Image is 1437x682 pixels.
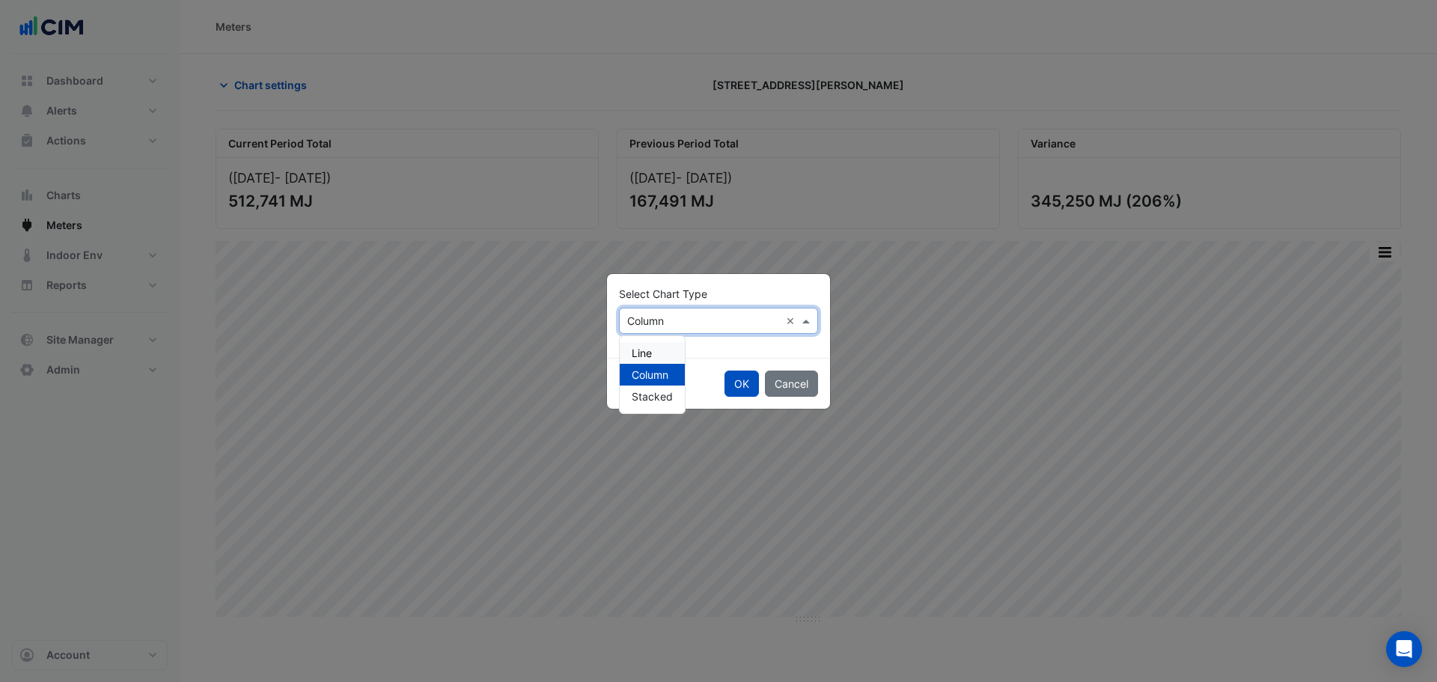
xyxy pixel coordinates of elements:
[632,368,668,381] span: Column
[724,371,759,397] button: OK
[786,313,799,329] span: Clear
[632,390,673,403] span: Stacked
[765,371,818,397] button: Cancel
[632,347,652,359] span: Line
[619,286,707,302] label: Select Chart Type
[1386,631,1422,667] div: Open Intercom Messenger
[620,336,685,413] div: Options List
